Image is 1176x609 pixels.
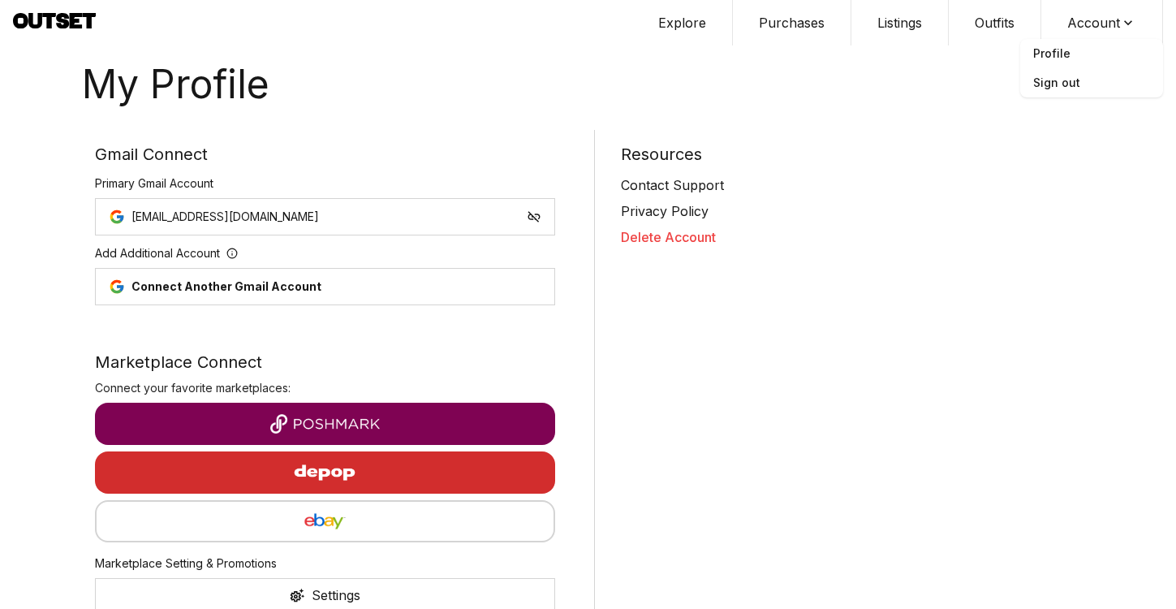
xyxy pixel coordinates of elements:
div: Primary Gmail Account [95,175,556,198]
button: eBay logo [95,500,556,542]
a: Privacy Policy [621,201,1082,221]
h3: Connect your favorite marketplaces: [95,380,556,396]
div: Marketplace Connect [95,351,556,374]
button: Depop logo [95,451,556,494]
div: Gmail Connect [95,143,556,175]
div: Add Additional Account [95,245,556,268]
span: Sign out [1020,68,1163,97]
span: [EMAIL_ADDRESS][DOMAIN_NAME] [131,209,319,225]
button: Delete Account [621,227,1082,247]
button: Connect Another Gmail Account [95,268,556,305]
h1: My Profile [82,65,1095,104]
a: Profile [1020,39,1163,68]
div: Settings [312,585,360,605]
img: eBay logo [110,512,541,531]
img: Poshmark logo [108,414,543,434]
div: Connect Another Gmail Account [131,279,321,295]
img: Depop logo [254,453,395,492]
div: Resources [621,143,1082,175]
div: Marketplace Setting & Promotions [95,549,556,578]
a: Contact Support [621,175,1082,195]
button: Poshmark logo [95,403,556,445]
